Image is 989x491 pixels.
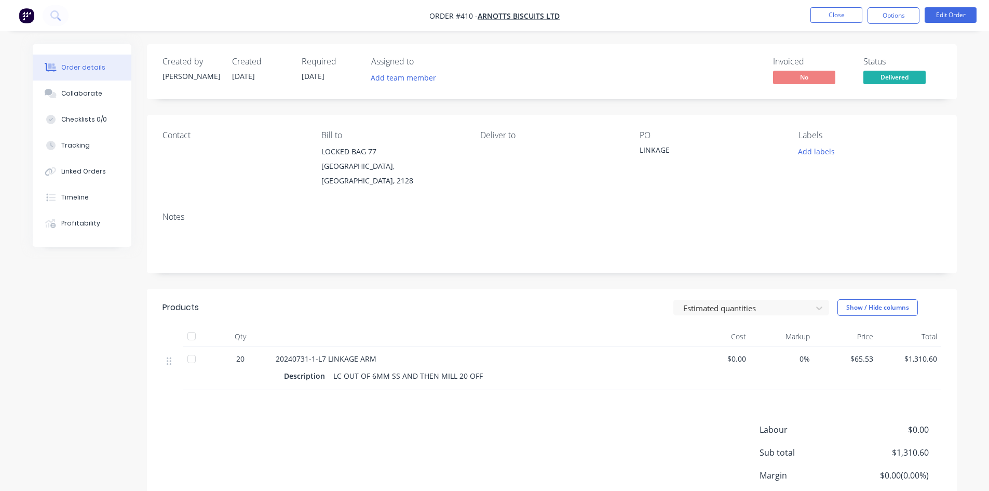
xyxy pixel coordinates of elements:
[760,446,852,459] span: Sub total
[61,193,89,202] div: Timeline
[61,219,100,228] div: Profitability
[61,141,90,150] div: Tracking
[851,469,928,482] span: $0.00 ( 0.00 %)
[19,8,34,23] img: Factory
[798,130,941,140] div: Labels
[863,57,941,67] div: Status
[284,368,329,383] div: Description
[61,167,106,176] div: Linked Orders
[851,423,928,436] span: $0.00
[480,130,622,140] div: Deliver to
[33,158,131,184] button: Linked Orders
[863,71,926,84] span: Delivered
[162,212,941,222] div: Notes
[61,63,105,72] div: Order details
[478,11,560,21] a: ARNOTTS BISCUITS LTD
[33,132,131,158] button: Tracking
[162,130,305,140] div: Contact
[321,144,464,188] div: LOCKED BAG 77[GEOGRAPHIC_DATA], [GEOGRAPHIC_DATA], 2128
[162,301,199,314] div: Products
[302,57,359,67] div: Required
[371,71,442,85] button: Add team member
[321,159,464,188] div: [GEOGRAPHIC_DATA], [GEOGRAPHIC_DATA], 2128
[754,353,810,364] span: 0%
[321,144,464,159] div: LOCKED BAG 77
[276,354,376,364] span: 20240731-1-L7 LINKAGE ARM
[851,446,928,459] span: $1,310.60
[232,57,289,67] div: Created
[640,130,782,140] div: PO
[371,57,475,67] div: Assigned to
[687,326,751,347] div: Cost
[760,423,852,436] span: Labour
[209,326,272,347] div: Qty
[33,55,131,81] button: Order details
[750,326,814,347] div: Markup
[814,326,878,347] div: Price
[236,353,245,364] span: 20
[232,71,255,81] span: [DATE]
[925,7,977,23] button: Edit Order
[33,210,131,236] button: Profitability
[365,71,441,85] button: Add team member
[61,115,107,124] div: Checklists 0/0
[773,57,851,67] div: Invoiced
[329,368,487,383] div: LC OUT OF 6MM SS AND THEN MILL 20 OFF
[773,71,835,84] span: No
[691,353,747,364] span: $0.00
[868,7,919,24] button: Options
[162,57,220,67] div: Created by
[162,71,220,82] div: [PERSON_NAME]
[429,11,478,21] span: Order #410 -
[33,81,131,107] button: Collaborate
[33,107,131,132] button: Checklists 0/0
[863,71,926,86] button: Delivered
[882,353,937,364] span: $1,310.60
[810,7,862,23] button: Close
[321,130,464,140] div: Bill to
[760,469,852,482] span: Margin
[640,144,769,159] div: LINKAGE
[33,184,131,210] button: Timeline
[302,71,324,81] span: [DATE]
[877,326,941,347] div: Total
[837,299,918,316] button: Show / Hide columns
[793,144,841,158] button: Add labels
[61,89,102,98] div: Collaborate
[818,353,874,364] span: $65.53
